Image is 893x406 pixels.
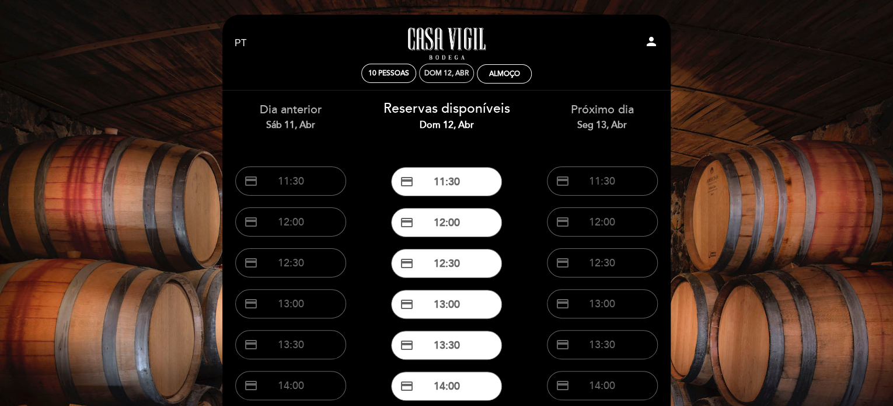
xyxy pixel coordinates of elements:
span: credit_card [556,297,570,311]
button: credit_card 14:00 [547,371,658,400]
span: credit_card [244,297,258,311]
button: credit_card 12:30 [547,248,658,277]
span: credit_card [400,216,414,230]
div: Reservas disponíveis [378,99,516,132]
button: credit_card 12:30 [235,248,346,277]
div: Dom 12, abr [424,69,469,78]
div: Almoço [489,70,520,78]
button: credit_card 11:30 [391,167,502,196]
i: person [644,34,658,48]
a: Casa Vigil - Restaurante [374,27,519,60]
button: credit_card 14:00 [235,371,346,400]
button: credit_card 14:00 [391,372,502,401]
div: Sáb 11, abr [222,119,360,132]
button: person [644,34,658,53]
button: credit_card 13:00 [391,290,502,319]
span: credit_card [244,338,258,352]
span: credit_card [400,256,414,270]
button: credit_card 12:00 [391,208,502,237]
div: Dia anterior [222,102,360,131]
span: credit_card [400,379,414,393]
span: credit_card [244,379,258,393]
div: Seg 13, abr [533,119,671,132]
span: credit_card [400,297,414,311]
button: credit_card 13:00 [235,289,346,318]
button: credit_card 13:30 [547,330,658,359]
span: credit_card [244,256,258,270]
span: credit_card [556,174,570,188]
span: credit_card [556,256,570,270]
button: credit_card 12:00 [235,207,346,237]
span: credit_card [400,175,414,189]
span: 10 pessoas [368,69,409,78]
button: credit_card 12:30 [391,249,502,278]
span: credit_card [556,338,570,352]
span: credit_card [556,215,570,229]
button: credit_card 11:30 [235,166,346,196]
span: credit_card [556,379,570,393]
button: credit_card 11:30 [547,166,658,196]
button: credit_card 13:30 [235,330,346,359]
div: Dom 12, abr [378,119,516,132]
div: Próximo dia [533,102,671,131]
button: credit_card 13:30 [391,331,502,360]
span: credit_card [244,174,258,188]
button: credit_card 12:00 [547,207,658,237]
button: credit_card 13:00 [547,289,658,318]
span: credit_card [244,215,258,229]
span: credit_card [400,338,414,352]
